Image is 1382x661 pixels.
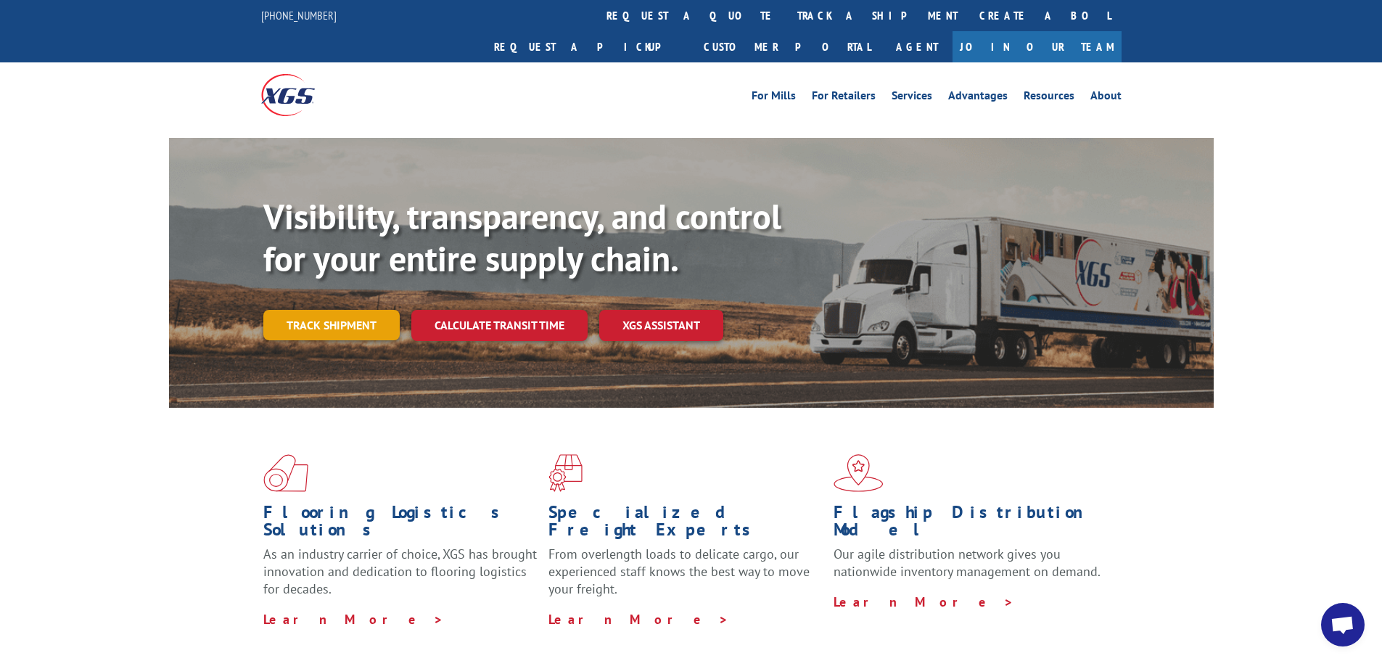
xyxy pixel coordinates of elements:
[752,90,796,106] a: For Mills
[812,90,876,106] a: For Retailers
[834,454,884,492] img: xgs-icon-flagship-distribution-model-red
[261,8,337,22] a: [PHONE_NUMBER]
[881,31,953,62] a: Agent
[411,310,588,341] a: Calculate transit time
[693,31,881,62] a: Customer Portal
[1090,90,1122,106] a: About
[483,31,693,62] a: Request a pickup
[834,504,1108,546] h1: Flagship Distribution Model
[1321,603,1365,646] div: Open chat
[548,611,729,628] a: Learn More >
[548,546,823,610] p: From overlength loads to delicate cargo, our experienced staff knows the best way to move your fr...
[263,454,308,492] img: xgs-icon-total-supply-chain-intelligence-red
[599,310,723,341] a: XGS ASSISTANT
[263,546,537,597] span: As an industry carrier of choice, XGS has brought innovation and dedication to flooring logistics...
[1024,90,1074,106] a: Resources
[834,546,1101,580] span: Our agile distribution network gives you nationwide inventory management on demand.
[948,90,1008,106] a: Advantages
[263,194,781,281] b: Visibility, transparency, and control for your entire supply chain.
[953,31,1122,62] a: Join Our Team
[548,504,823,546] h1: Specialized Freight Experts
[548,454,583,492] img: xgs-icon-focused-on-flooring-red
[892,90,932,106] a: Services
[263,310,400,340] a: Track shipment
[263,611,444,628] a: Learn More >
[834,594,1014,610] a: Learn More >
[263,504,538,546] h1: Flooring Logistics Solutions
